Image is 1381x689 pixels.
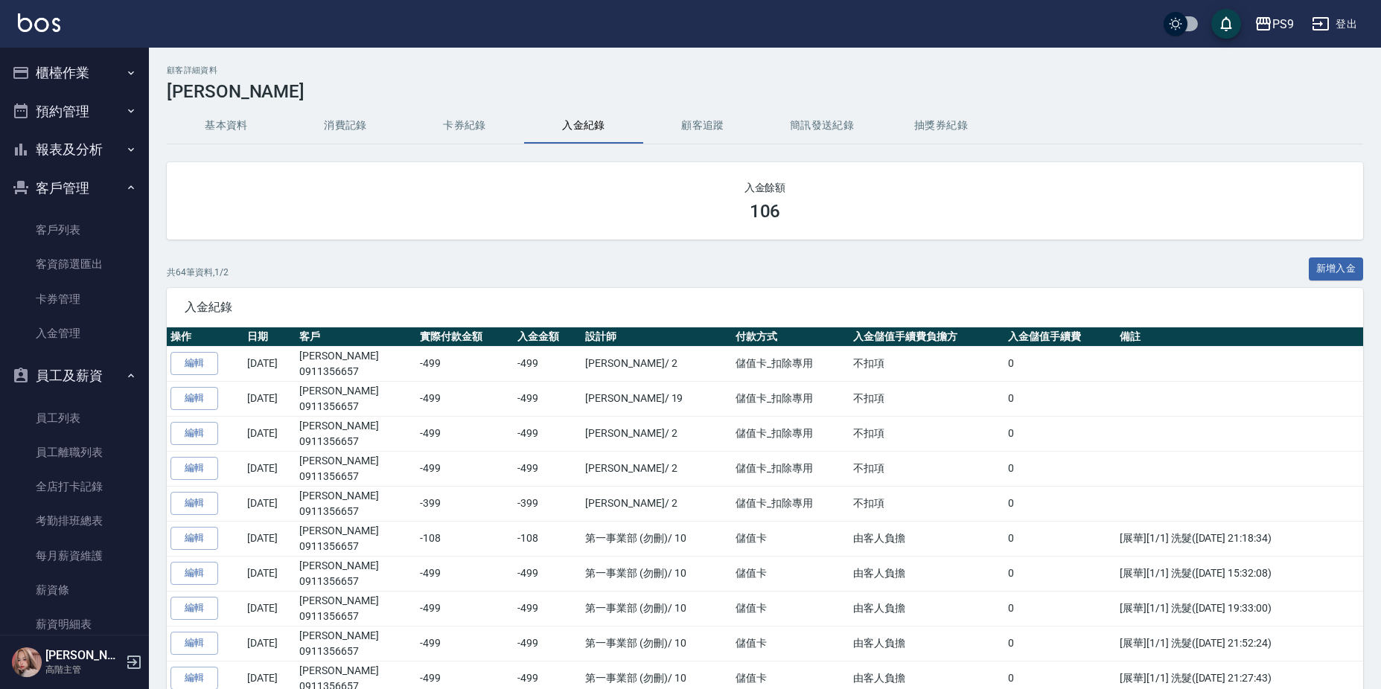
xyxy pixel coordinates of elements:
[514,381,582,416] td: -499
[750,201,781,222] h3: 106
[405,108,524,144] button: 卡券紀錄
[1211,9,1241,39] button: save
[849,486,1004,521] td: 不扣項
[170,492,218,515] a: 編輯
[167,108,286,144] button: 基本資料
[416,451,513,486] td: -499
[1004,451,1116,486] td: 0
[299,434,412,449] p: 0911356657
[1004,591,1116,626] td: 0
[732,626,849,661] td: 儲值卡
[299,364,412,379] p: 0911356657
[849,556,1004,591] td: 由客人負擔
[170,562,218,585] a: 編輯
[299,609,412,624] p: 0911356657
[299,539,412,554] p: 0911356657
[296,451,416,486] td: [PERSON_NAME]
[296,346,416,381] td: [PERSON_NAME]
[170,597,218,620] a: 編輯
[6,539,143,573] a: 每月薪資維護
[170,387,218,410] a: 編輯
[1116,556,1363,591] td: [展華][1/1] 洗髮([DATE] 15:32:08)
[167,327,243,347] th: 操作
[732,346,849,381] td: 儲值卡_扣除專用
[514,626,582,661] td: -499
[296,327,416,347] th: 客戶
[170,527,218,550] a: 編輯
[849,626,1004,661] td: 由客人負擔
[6,54,143,92] button: 櫃檯作業
[849,346,1004,381] td: 不扣項
[286,108,405,144] button: 消費記錄
[6,130,143,169] button: 報表及分析
[1309,257,1364,281] button: 新增入金
[1004,521,1116,556] td: 0
[732,327,849,347] th: 付款方式
[849,591,1004,626] td: 由客人負擔
[581,327,732,347] th: 設計師
[6,504,143,538] a: 考勤排班總表
[167,266,229,279] p: 共 64 筆資料, 1 / 2
[243,521,296,556] td: [DATE]
[581,381,732,416] td: [PERSON_NAME] / 19
[296,416,416,451] td: [PERSON_NAME]
[167,65,1363,75] h2: 顧客詳細資料
[170,352,218,375] a: 編輯
[1248,9,1300,39] button: PS9
[1116,327,1363,347] th: 備註
[514,416,582,451] td: -499
[1004,381,1116,416] td: 0
[581,451,732,486] td: [PERSON_NAME] / 2
[243,327,296,347] th: 日期
[1004,486,1116,521] td: 0
[732,591,849,626] td: 儲值卡
[170,457,218,480] a: 編輯
[6,247,143,281] a: 客資篩選匯出
[514,521,582,556] td: -108
[416,486,513,521] td: -399
[6,213,143,247] a: 客戶列表
[732,521,849,556] td: 儲值卡
[514,346,582,381] td: -499
[1004,346,1116,381] td: 0
[416,346,513,381] td: -499
[416,327,513,347] th: 實際付款金額
[6,316,143,350] a: 入金管理
[6,92,143,131] button: 預約管理
[243,486,296,521] td: [DATE]
[581,346,732,381] td: [PERSON_NAME] / 2
[243,451,296,486] td: [DATE]
[1004,626,1116,661] td: 0
[732,381,849,416] td: 儲值卡_扣除專用
[12,647,42,677] img: Person
[1306,10,1363,38] button: 登出
[416,416,513,451] td: -499
[6,401,143,435] a: 員工列表
[296,556,416,591] td: [PERSON_NAME]
[243,346,296,381] td: [DATE]
[416,556,513,591] td: -499
[732,416,849,451] td: 儲值卡_扣除專用
[524,108,643,144] button: 入金紀錄
[243,556,296,591] td: [DATE]
[296,486,416,521] td: [PERSON_NAME]
[6,169,143,208] button: 客戶管理
[881,108,1001,144] button: 抽獎券紀錄
[167,81,1363,102] h3: [PERSON_NAME]
[1004,327,1116,347] th: 入金儲值手續費
[45,648,121,663] h5: [PERSON_NAME]
[581,591,732,626] td: 第一事業部 (勿刪) / 10
[6,470,143,504] a: 全店打卡記錄
[514,486,582,521] td: -399
[45,663,121,676] p: 高階主管
[416,626,513,661] td: -499
[243,591,296,626] td: [DATE]
[299,399,412,414] p: 0911356657
[299,574,412,589] p: 0911356657
[185,180,1345,195] h2: 入金餘額
[849,381,1004,416] td: 不扣項
[296,521,416,556] td: [PERSON_NAME]
[18,13,60,32] img: Logo
[581,556,732,591] td: 第一事業部 (勿刪) / 10
[299,644,412,659] p: 0911356657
